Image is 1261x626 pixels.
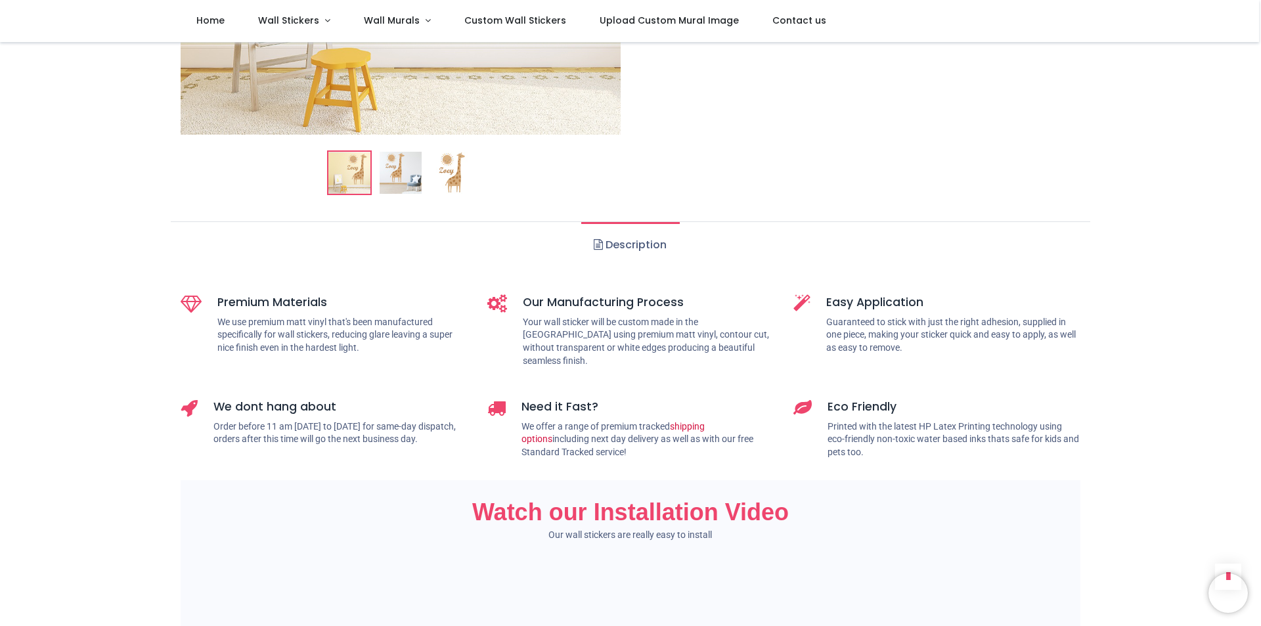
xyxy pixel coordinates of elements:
span: Watch our Installation Video [472,499,789,525]
h5: Premium Materials [217,294,468,311]
p: Guaranteed to stick with just the right adhesion, supplied in one piece, making your sticker quic... [826,316,1080,355]
span: Upload Custom Mural Image [600,14,739,27]
h5: Our Manufacturing Process [523,294,774,311]
p: We use premium matt vinyl that's been manufactured specifically for wall stickers, reducing glare... [217,316,468,355]
p: Our wall stickers are really easy to install [181,529,1080,542]
h5: Eco Friendly [828,399,1080,415]
h5: Easy Application [826,294,1080,311]
p: Your wall sticker will be custom made in the [GEOGRAPHIC_DATA] using premium matt vinyl, contour ... [523,316,774,367]
span: Custom Wall Stickers [464,14,566,27]
p: Order before 11 am [DATE] to [DATE] for same-day dispatch, orders after this time will go the nex... [213,420,468,446]
span: Wall Stickers [258,14,319,27]
img: Personalised Name Sun & Giraffe Nursery Wall Sticker [328,152,370,194]
p: We offer a range of premium tracked including next day delivery as well as with our free Standard... [521,420,774,459]
span: Contact us [772,14,826,27]
iframe: Brevo live chat [1208,573,1248,613]
a: Description [581,222,679,268]
p: Printed with the latest HP Latex Printing technology using eco-friendly non-toxic water based ink... [828,420,1080,459]
h5: We dont hang about [213,399,468,415]
span: Wall Murals [364,14,420,27]
img: WS-57849-02 [380,152,422,194]
h5: Need it Fast? [521,399,774,415]
span: Home [196,14,225,27]
img: WS-57849-03 [431,152,473,194]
